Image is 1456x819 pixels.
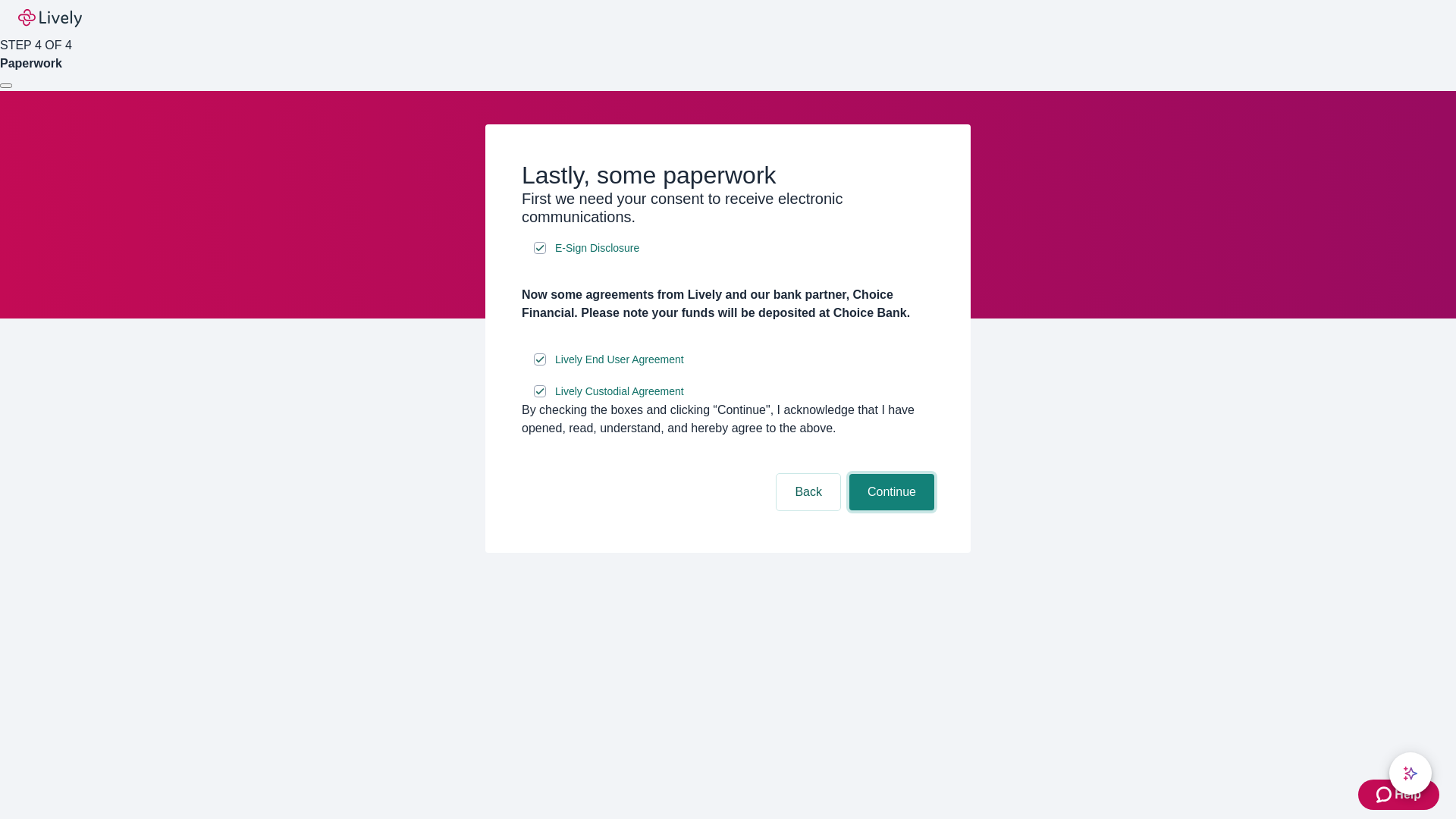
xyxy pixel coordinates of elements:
[522,401,934,438] div: By checking the boxes and clicking “Continue", I acknowledge that I have opened, read, understand...
[555,384,684,400] span: Lively Custodial Agreement
[552,382,687,401] a: e-sign disclosure document
[1389,752,1432,795] button: chat
[18,9,82,27] img: Lively
[522,286,934,322] h4: Now some agreements from Lively and our bank partner, Choice Financial. Please note your funds wi...
[522,190,934,226] h3: First we need your consent to receive electronic communications.
[1358,780,1439,810] button: Zendesk support iconHelp
[552,239,642,258] a: e-sign disclosure document
[777,474,840,510] button: Back
[522,161,934,190] h2: Lastly, some paperwork
[1395,786,1421,804] span: Help
[1376,786,1395,804] svg: Zendesk support icon
[552,350,687,369] a: e-sign disclosure document
[1403,766,1418,781] svg: Lively AI Assistant
[555,240,639,256] span: E-Sign Disclosure
[849,474,934,510] button: Continue
[555,352,684,368] span: Lively End User Agreement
